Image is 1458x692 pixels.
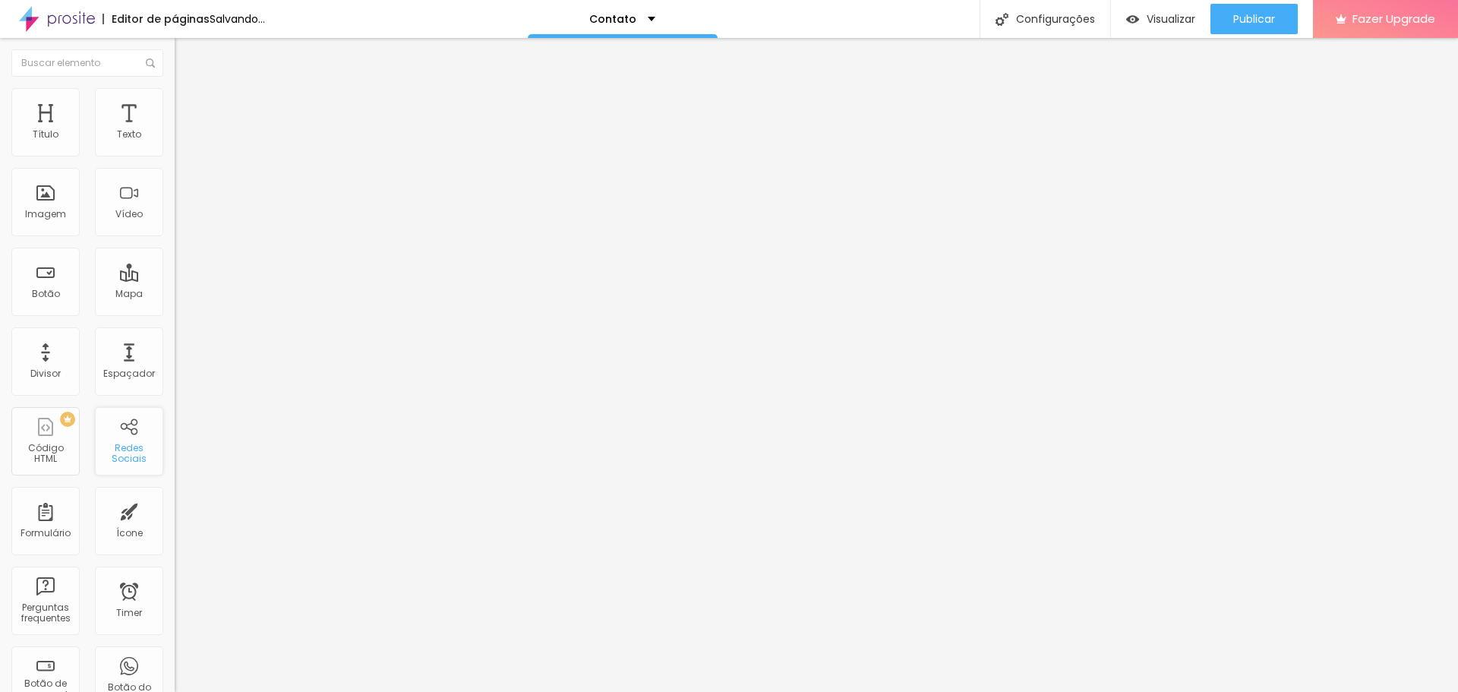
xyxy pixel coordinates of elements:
div: Código HTML [15,443,75,465]
img: Icone [996,13,1008,26]
span: Fazer Upgrade [1352,12,1435,25]
div: Ícone [116,528,143,539]
div: Salvando... [210,14,265,24]
p: Contato [589,14,636,24]
button: Publicar [1210,4,1298,34]
div: Título [33,129,58,140]
img: Icone [146,58,155,68]
div: Divisor [30,368,61,379]
div: Mapa [115,289,143,299]
div: Redes Sociais [99,443,159,465]
div: Timer [116,608,142,618]
div: Imagem [25,209,66,220]
div: Botão [32,289,60,299]
div: Texto [117,129,141,140]
div: Formulário [21,528,71,539]
div: Perguntas frequentes [15,602,75,624]
span: Publicar [1233,13,1275,25]
span: Visualizar [1147,13,1195,25]
iframe: Editor [175,38,1458,692]
input: Buscar elemento [11,49,163,77]
div: Vídeo [115,209,143,220]
button: Visualizar [1111,4,1210,34]
div: Editor de páginas [103,14,210,24]
div: Espaçador [103,368,155,379]
img: view-1.svg [1126,13,1139,26]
